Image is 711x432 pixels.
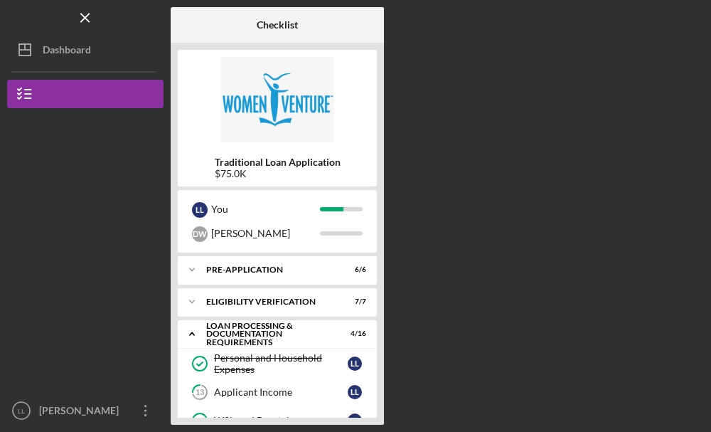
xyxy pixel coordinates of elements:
[214,386,348,398] div: Applicant Income
[211,221,320,246] div: [PERSON_NAME]
[196,388,204,397] tspan: 13
[348,357,362,371] div: L L
[43,36,91,68] div: Dashboard
[185,378,370,406] a: 13Applicant IncomeLL
[211,197,320,221] div: You
[206,265,331,274] div: Pre-Application
[7,36,164,64] button: Dashboard
[214,352,348,375] div: Personal and Household Expenses
[18,407,26,415] text: LL
[214,415,348,426] div: W2's and Paystubs
[215,157,341,168] b: Traditional Loan Application
[215,168,341,179] div: $75.0K
[192,202,208,218] div: L L
[341,265,366,274] div: 6 / 6
[341,330,366,338] div: 4 / 16
[178,57,377,142] img: Product logo
[36,396,128,428] div: [PERSON_NAME]
[257,19,298,31] b: Checklist
[341,297,366,306] div: 7 / 7
[185,349,370,378] a: Personal and Household ExpensesLL
[206,297,331,306] div: Eligibility Verification
[348,413,362,428] div: L L
[7,396,164,425] button: LL[PERSON_NAME]
[206,322,331,347] div: Loan Processing & Documentation Requirements
[348,385,362,399] div: L L
[192,226,208,242] div: D W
